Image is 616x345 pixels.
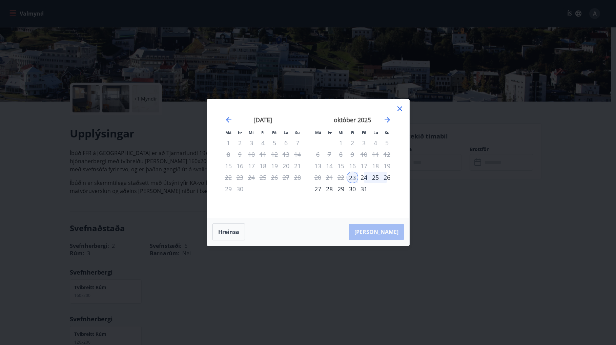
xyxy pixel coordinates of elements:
div: Calendar [215,107,401,210]
td: Not available. mánudagur, 29. september 2025 [223,183,234,195]
td: Not available. fimmtudagur, 9. október 2025 [347,149,358,160]
td: Not available. fimmtudagur, 25. september 2025 [257,172,269,183]
td: Selected as start date. fimmtudagur, 23. október 2025 [347,172,358,183]
small: Fi [261,130,265,135]
strong: [DATE] [253,116,272,124]
td: Not available. laugardagur, 11. október 2025 [370,149,381,160]
td: Not available. fimmtudagur, 16. október 2025 [347,160,358,172]
div: 26 [381,172,393,183]
small: Mi [338,130,344,135]
td: Not available. laugardagur, 4. október 2025 [370,137,381,149]
td: Not available. miðvikudagur, 17. september 2025 [246,160,257,172]
div: 23 [347,172,358,183]
div: Move backward to switch to the previous month. [225,116,233,124]
small: Þr [238,130,242,135]
small: Su [385,130,390,135]
td: Not available. föstudagur, 10. október 2025 [358,149,370,160]
div: 24 [358,172,370,183]
td: Not available. mánudagur, 20. október 2025 [312,172,324,183]
td: Not available. laugardagur, 27. september 2025 [280,172,292,183]
td: Not available. þriðjudagur, 30. september 2025 [234,183,246,195]
td: Not available. þriðjudagur, 2. september 2025 [234,137,246,149]
td: Not available. miðvikudagur, 15. október 2025 [335,160,347,172]
td: Not available. þriðjudagur, 7. október 2025 [324,149,335,160]
td: Not available. miðvikudagur, 22. október 2025 [335,172,347,183]
td: Not available. fimmtudagur, 2. október 2025 [347,137,358,149]
td: Not available. laugardagur, 18. október 2025 [370,160,381,172]
small: Su [295,130,300,135]
td: Not available. sunnudagur, 14. september 2025 [292,149,303,160]
td: Not available. fimmtudagur, 4. september 2025 [257,137,269,149]
td: Not available. föstudagur, 26. september 2025 [269,172,280,183]
td: Not available. sunnudagur, 28. september 2025 [292,172,303,183]
td: Not available. sunnudagur, 12. október 2025 [381,149,393,160]
td: Not available. föstudagur, 3. október 2025 [358,137,370,149]
td: Not available. miðvikudagur, 10. september 2025 [246,149,257,160]
td: Not available. mánudagur, 1. september 2025 [223,137,234,149]
small: Má [225,130,231,135]
td: Not available. miðvikudagur, 3. september 2025 [246,137,257,149]
td: Not available. föstudagur, 19. september 2025 [269,160,280,172]
td: Not available. þriðjudagur, 14. október 2025 [324,160,335,172]
td: Not available. laugardagur, 13. september 2025 [280,149,292,160]
td: Not available. mánudagur, 8. september 2025 [223,149,234,160]
td: Not available. föstudagur, 17. október 2025 [358,160,370,172]
small: Fö [272,130,276,135]
small: Fi [351,130,354,135]
small: La [284,130,288,135]
td: Not available. fimmtudagur, 11. september 2025 [257,149,269,160]
td: Not available. sunnudagur, 5. október 2025 [381,137,393,149]
div: 28 [324,183,335,195]
td: Not available. miðvikudagur, 24. september 2025 [246,172,257,183]
td: Not available. fimmtudagur, 18. september 2025 [257,160,269,172]
td: Not available. þriðjudagur, 21. október 2025 [324,172,335,183]
td: Not available. mánudagur, 15. september 2025 [223,160,234,172]
td: Not available. mánudagur, 6. október 2025 [312,149,324,160]
td: Not available. laugardagur, 6. september 2025 [280,137,292,149]
td: Choose föstudagur, 24. október 2025 as your check-out date. It’s available. [358,172,370,183]
td: Not available. þriðjudagur, 16. september 2025 [234,160,246,172]
td: Not available. mánudagur, 13. október 2025 [312,160,324,172]
td: Choose mánudagur, 27. október 2025 as your check-out date. It’s available. [312,183,324,195]
div: 27 [312,183,324,195]
td: Not available. sunnudagur, 19. október 2025 [381,160,393,172]
small: Fö [362,130,366,135]
td: Not available. miðvikudagur, 8. október 2025 [335,149,347,160]
td: Choose laugardagur, 25. október 2025 as your check-out date. It’s available. [370,172,381,183]
td: Not available. föstudagur, 12. september 2025 [269,149,280,160]
small: Mi [249,130,254,135]
td: Not available. sunnudagur, 7. september 2025 [292,137,303,149]
small: Má [315,130,321,135]
button: Hreinsa [212,223,245,240]
strong: október 2025 [334,116,371,124]
td: Not available. þriðjudagur, 9. september 2025 [234,149,246,160]
td: Not available. laugardagur, 20. september 2025 [280,160,292,172]
td: Choose þriðjudagur, 28. október 2025 as your check-out date. It’s available. [324,183,335,195]
td: Choose sunnudagur, 26. október 2025 as your check-out date. It’s available. [381,172,393,183]
small: Þr [328,130,332,135]
td: Choose fimmtudagur, 30. október 2025 as your check-out date. It’s available. [347,183,358,195]
td: Choose miðvikudagur, 29. október 2025 as your check-out date. It’s available. [335,183,347,195]
div: 25 [370,172,381,183]
div: 29 [335,183,347,195]
td: Choose föstudagur, 31. október 2025 as your check-out date. It’s available. [358,183,370,195]
div: Aðeins útritun í boði [358,183,370,195]
small: La [373,130,378,135]
div: 30 [347,183,358,195]
td: Not available. föstudagur, 5. september 2025 [269,137,280,149]
td: Not available. mánudagur, 22. september 2025 [223,172,234,183]
td: Not available. sunnudagur, 21. september 2025 [292,160,303,172]
td: Not available. þriðjudagur, 23. september 2025 [234,172,246,183]
div: Move forward to switch to the next month. [383,116,391,124]
td: Not available. miðvikudagur, 1. október 2025 [335,137,347,149]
